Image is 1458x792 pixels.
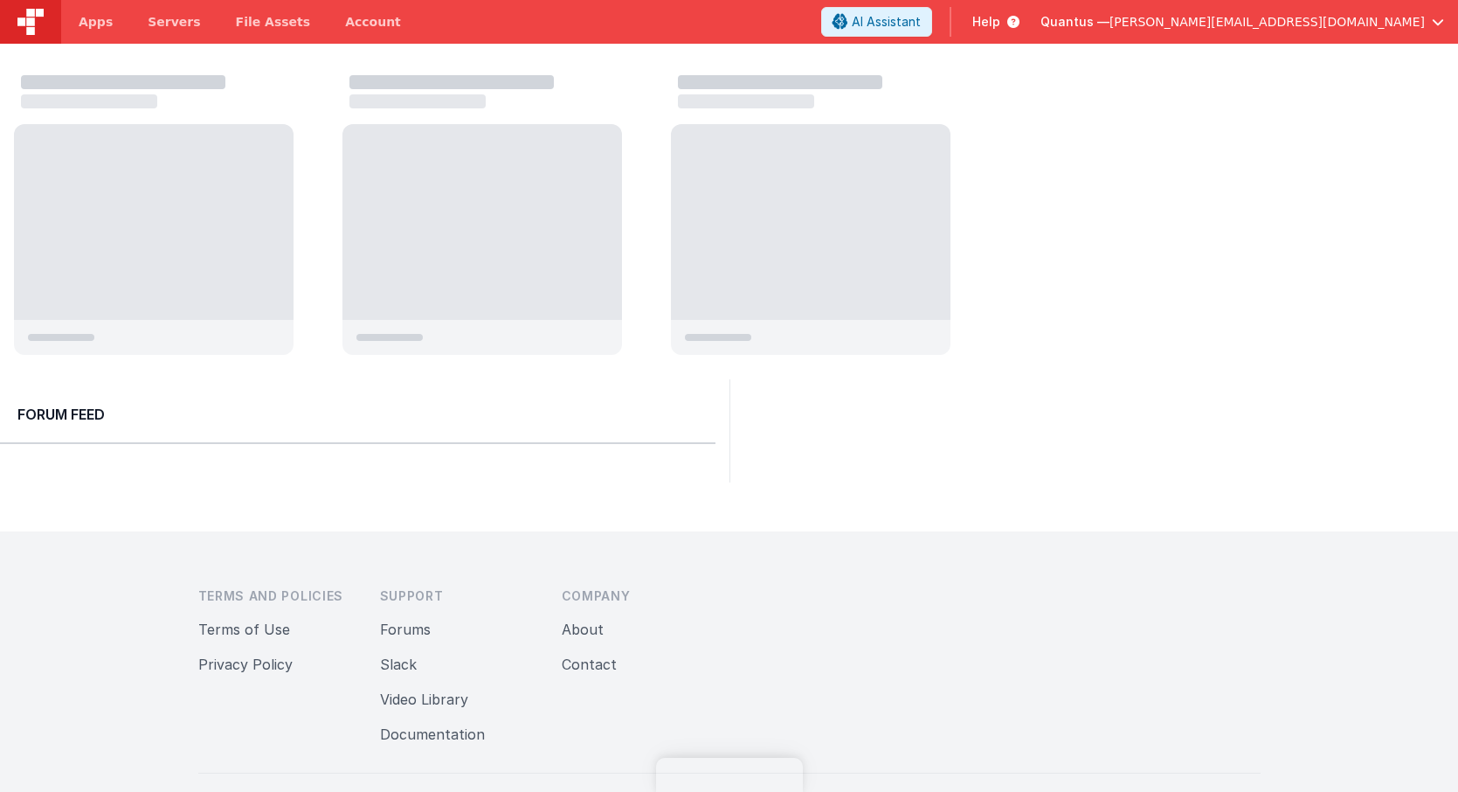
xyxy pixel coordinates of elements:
span: Help [972,13,1000,31]
button: AI Assistant [821,7,932,37]
button: Slack [380,654,417,675]
span: Servers [148,13,200,31]
button: Video Library [380,689,468,710]
a: Privacy Policy [198,656,293,673]
span: [PERSON_NAME][EMAIL_ADDRESS][DOMAIN_NAME] [1109,13,1425,31]
span: Quantus — [1040,13,1109,31]
a: About [562,621,604,638]
span: File Assets [236,13,311,31]
h3: Support [380,587,534,605]
button: Quantus — [PERSON_NAME][EMAIL_ADDRESS][DOMAIN_NAME] [1040,13,1444,31]
h3: Terms and Policies [198,587,352,605]
button: About [562,619,604,640]
a: Slack [380,656,417,673]
button: Documentation [380,724,485,745]
h2: Forum Feed [17,404,698,425]
button: Contact [562,654,617,675]
button: Forums [380,619,431,640]
h3: Company [562,587,715,605]
span: AI Assistant [852,13,921,31]
a: Terms of Use [198,621,290,638]
span: Apps [79,13,113,31]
